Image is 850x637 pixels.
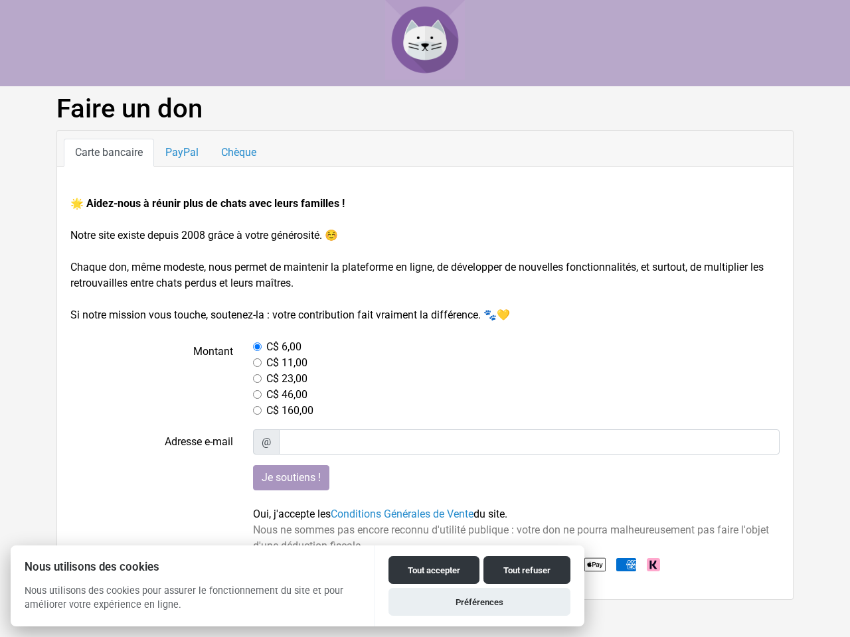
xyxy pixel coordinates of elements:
[647,558,660,571] img: Klarna
[60,339,243,419] label: Montant
[266,371,307,387] label: C$ 23,00
[11,561,374,573] h2: Nous utilisons des cookies
[253,429,280,455] span: @
[70,197,345,210] strong: 🌟 Aidez-nous à réunir plus de chats avec leurs familles !
[331,508,473,520] a: Conditions Générales de Vente
[154,139,210,167] a: PayPal
[64,139,154,167] a: Carte bancaire
[266,403,313,419] label: C$ 160,00
[11,584,374,622] p: Nous utilisons des cookies pour assurer le fonctionnement du site et pour améliorer votre expérie...
[60,429,243,455] label: Adresse e-mail
[70,196,780,575] form: Notre site existe depuis 2008 grâce à votre générosité. ☺️ Chaque don, même modeste, nous permet ...
[584,554,606,575] img: Apple Pay
[266,339,301,355] label: C$ 6,00
[253,524,769,552] span: Nous ne sommes pas encore reconnu d'utilité publique : votre don ne pourra malheureusement pas fa...
[616,558,636,571] img: American Express
[483,556,570,584] button: Tout refuser
[56,93,794,125] h1: Faire un don
[388,556,479,584] button: Tout accepter
[210,139,268,167] a: Chèque
[266,387,307,403] label: C$ 46,00
[253,465,329,490] input: Je soutiens !
[388,588,570,616] button: Préférences
[253,508,507,520] span: Oui, j'accepte les du site.
[266,355,307,371] label: C$ 11,00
